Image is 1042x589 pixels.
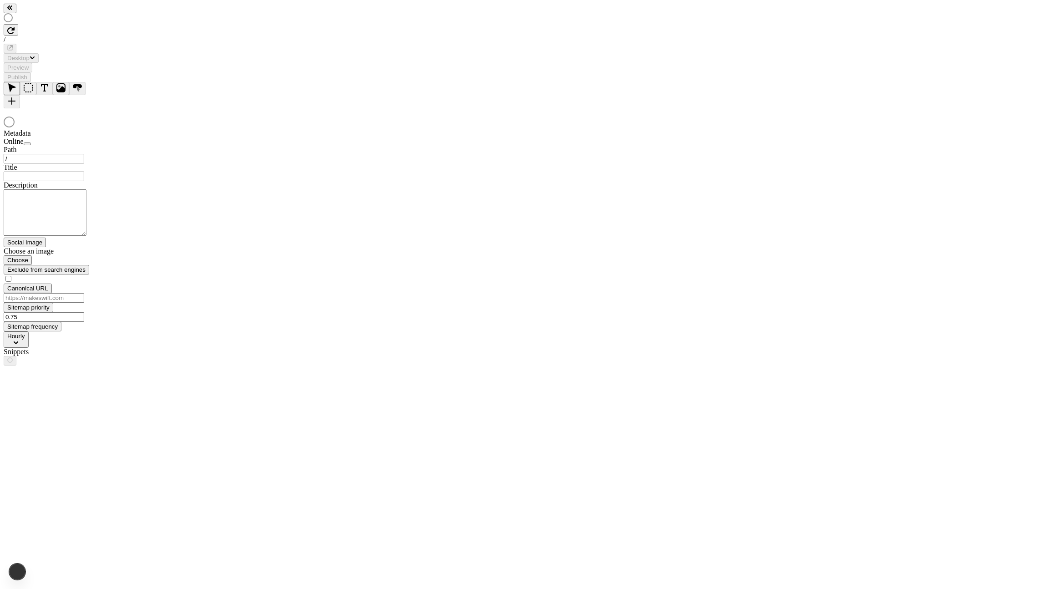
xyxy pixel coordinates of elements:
[4,72,31,82] button: Publish
[7,64,29,71] span: Preview
[4,146,16,153] span: Path
[7,257,28,264] span: Choose
[4,129,113,137] div: Metadata
[4,348,113,356] div: Snippets
[4,36,1038,44] div: /
[4,163,17,171] span: Title
[4,247,113,255] div: Choose an image
[4,53,39,63] button: Desktop
[4,137,24,145] span: Online
[4,303,53,312] button: Sitemap priority
[7,323,58,330] span: Sitemap frequency
[7,239,42,246] span: Social Image
[36,82,53,95] button: Text
[4,63,32,72] button: Preview
[4,238,46,247] button: Social Image
[7,74,27,81] span: Publish
[4,265,89,274] button: Exclude from search engines
[69,82,86,95] button: Button
[20,82,36,95] button: Box
[4,255,32,265] button: Choose
[7,55,30,61] span: Desktop
[4,331,29,348] button: Hourly
[4,181,38,189] span: Description
[7,285,48,292] span: Canonical URL
[7,266,86,273] span: Exclude from search engines
[53,82,69,95] button: Image
[7,304,50,311] span: Sitemap priority
[4,284,52,293] button: Canonical URL
[4,322,61,331] button: Sitemap frequency
[7,333,25,340] span: Hourly
[4,293,84,303] input: https://makeswift.com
